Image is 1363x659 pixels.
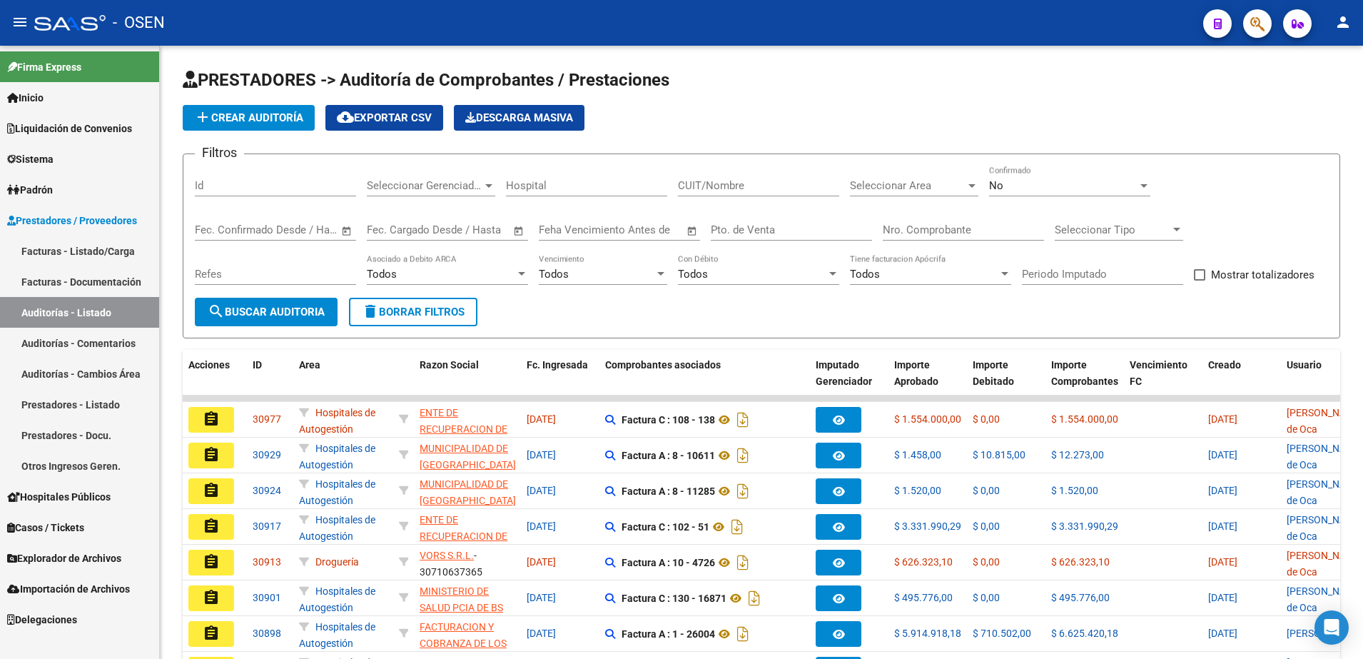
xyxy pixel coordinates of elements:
span: [PERSON_NAME] de Oca [1287,550,1363,578]
mat-icon: menu [11,14,29,31]
span: [PERSON_NAME] de Oca [1287,514,1363,542]
span: [DATE] [527,449,556,461]
i: Descargar documento [734,623,752,645]
span: [PERSON_NAME] de Oca [1287,443,1363,471]
span: 30977 [253,413,281,425]
span: $ 3.331.990,29 [1051,520,1118,532]
datatable-header-cell: Importe Aprobado [888,350,967,413]
button: Descarga Masiva [454,105,584,131]
strong: Factura C : 102 - 51 [622,521,709,533]
span: Seleccionar Tipo [1055,223,1170,236]
span: [DATE] [527,556,556,568]
span: Hospitales de Autogestión [299,585,375,613]
mat-icon: search [208,303,225,320]
button: Borrar Filtros [349,298,477,326]
span: 30929 [253,449,281,461]
span: $ 626.323,10 [1051,556,1110,568]
div: - 30545681508 [420,476,515,506]
mat-icon: add [194,109,211,126]
span: [PERSON_NAME] de Oca [1287,478,1363,506]
span: Buscar Auditoria [208,306,325,318]
datatable-header-cell: Area [293,350,393,413]
datatable-header-cell: Creado [1202,350,1281,413]
span: Importación de Archivos [7,581,130,597]
datatable-header-cell: Acciones [183,350,247,413]
span: Seleccionar Area [850,179,966,192]
span: Casos / Tickets [7,520,84,535]
div: - 30718615700 [420,405,515,435]
button: Open calendar [684,223,701,239]
datatable-header-cell: Importe Debitado [967,350,1045,413]
span: 30901 [253,592,281,603]
i: Descargar documento [734,480,752,503]
span: 30898 [253,628,281,639]
mat-icon: assignment [203,518,220,535]
span: Todos [850,268,880,281]
span: $ 1.520,00 [1051,485,1098,496]
span: Droguería [315,556,359,568]
span: Vencimiento FC [1130,359,1187,387]
span: $ 3.331.990,29 [894,520,961,532]
h3: Filtros [195,143,244,163]
span: Seleccionar Gerenciador [367,179,482,192]
div: - 30715497456 [420,619,515,649]
span: Descarga Masiva [465,111,573,124]
span: No [989,179,1003,192]
strong: Factura C : 130 - 16871 [622,593,726,604]
span: [DATE] [1208,485,1237,496]
span: [DATE] [527,413,556,425]
span: 30913 [253,556,281,568]
span: Prestadores / Proveedores [7,213,137,228]
span: $ 626.323,10 [894,556,953,568]
span: Creado [1208,359,1241,371]
span: Hospitales Públicos [7,489,111,505]
datatable-header-cell: Vencimiento FC [1124,350,1202,413]
span: VORS S.R.L. [420,550,474,561]
span: Mostrar totalizadores [1211,266,1314,283]
span: Todos [678,268,708,281]
span: Usuario [1287,359,1322,371]
span: Sistema [7,151,54,167]
span: $ 1.554.000,00 [1051,413,1118,425]
span: Todos [539,268,569,281]
span: Importe Debitado [973,359,1014,387]
span: Delegaciones [7,612,77,628]
span: ID [253,359,262,371]
span: [PERSON_NAME] de Oca [1287,585,1363,613]
span: Importe Comprobantes [1051,359,1118,387]
span: $ 1.554.000,00 [894,413,961,425]
span: ENTE DE RECUPERACION DE FONDOS PARA EL FORTALECIMIENTO DEL SISTEMA DE SALUD DE MENDOZA (REFORSAL)... [420,514,514,623]
input: Fecha inicio [195,223,253,236]
i: Descargar documento [734,551,752,574]
span: - OSEN [113,7,165,39]
span: Borrar Filtros [362,306,465,318]
span: $ 5.914.918,18 [894,628,961,639]
span: $ 710.502,00 [973,628,1031,639]
mat-icon: assignment [203,553,220,570]
span: [DATE] [527,485,556,496]
span: Firma Express [7,59,81,75]
div: - 30710637365 [420,548,515,578]
datatable-header-cell: ID [247,350,293,413]
i: Descargar documento [728,515,746,538]
span: MUNICIPALIDAD DE [GEOGRAPHIC_DATA][PERSON_NAME] [420,443,516,487]
span: $ 1.520,00 [894,485,941,496]
div: - 30626983398 [420,583,515,613]
strong: Factura A : 8 - 10611 [622,450,715,461]
span: [DATE] [527,520,556,532]
datatable-header-cell: Fc. Ingresada [521,350,599,413]
span: $ 1.458,00 [894,449,941,461]
button: Crear Auditoría [183,105,315,131]
mat-icon: person [1334,14,1352,31]
span: PRESTADORES -> Auditoría de Comprobantes / Prestaciones [183,70,669,90]
span: $ 495.776,00 [894,592,953,603]
datatable-header-cell: Importe Comprobantes [1045,350,1124,413]
span: Hospitales de Autogestión [299,407,375,435]
span: [DATE] [527,628,556,639]
button: Exportar CSV [325,105,443,131]
strong: Factura C : 108 - 138 [622,414,715,426]
strong: Factura A : 8 - 11285 [622,486,715,497]
i: Descargar documento [734,444,752,467]
datatable-header-cell: Usuario [1281,350,1359,413]
span: [DATE] [1208,520,1237,532]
